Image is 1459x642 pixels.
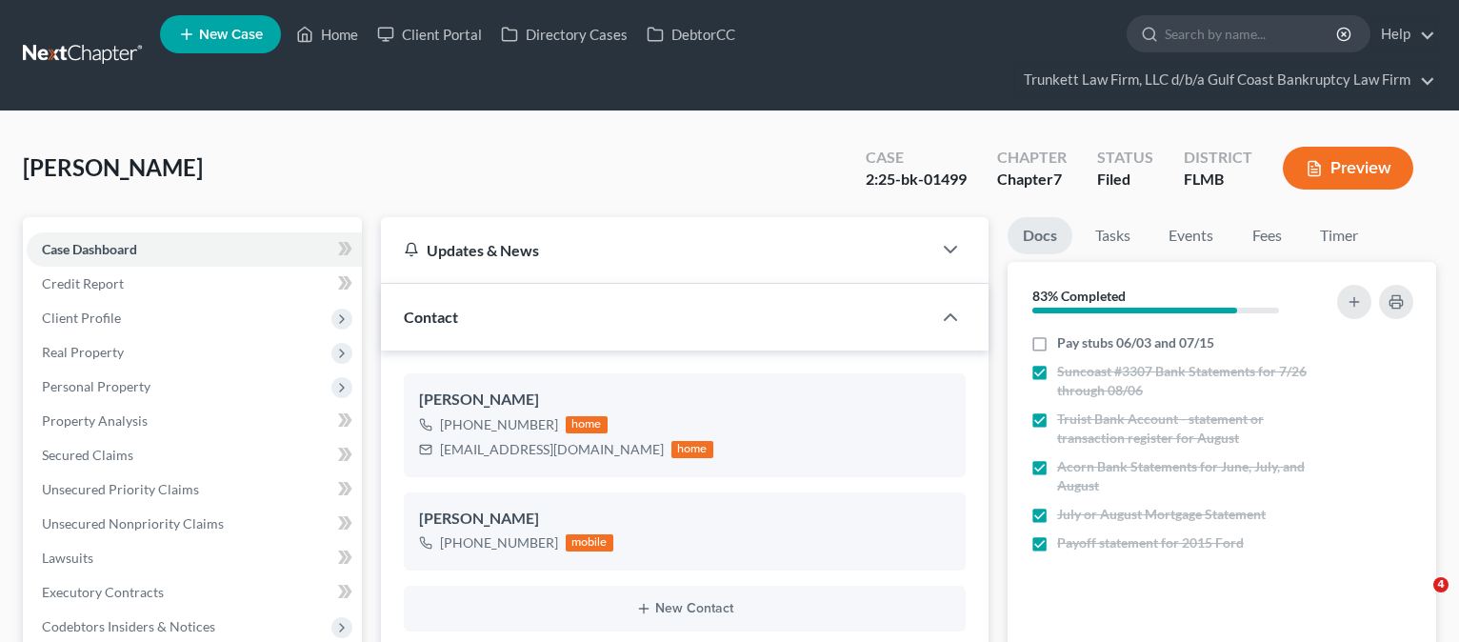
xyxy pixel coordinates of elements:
[1184,147,1252,169] div: District
[637,17,745,51] a: DebtorCC
[1080,217,1146,254] a: Tasks
[27,541,362,575] a: Lawsuits
[1057,533,1244,552] span: Payoff statement for 2015 Ford
[1057,362,1313,400] span: Suncoast #3307 Bank Statements for 7/26 through 08/06
[42,275,124,291] span: Credit Report
[42,515,224,532] span: Unsecured Nonpriority Claims
[1057,457,1313,495] span: Acorn Bank Statements for June, July, and August
[419,389,950,411] div: [PERSON_NAME]
[1305,217,1373,254] a: Timer
[1394,577,1440,623] iframe: Intercom live chat
[404,308,458,326] span: Contact
[404,240,909,260] div: Updates & News
[671,441,713,458] div: home
[1283,147,1413,190] button: Preview
[27,472,362,507] a: Unsecured Priority Claims
[1371,17,1435,51] a: Help
[1184,169,1252,191] div: FLMB
[1014,63,1435,97] a: Trunkett Law Firm, LLC d/b/a Gulf Coast Bankruptcy Law Firm
[440,533,558,552] div: [PHONE_NUMBER]
[1057,505,1266,524] span: July or August Mortgage Statement
[42,344,124,360] span: Real Property
[866,169,967,191] div: 2:25-bk-01499
[1165,16,1339,51] input: Search by name...
[566,534,613,552] div: mobile
[27,404,362,438] a: Property Analysis
[27,575,362,610] a: Executory Contracts
[1433,577,1449,592] span: 4
[42,447,133,463] span: Secured Claims
[997,169,1067,191] div: Chapter
[440,415,558,434] div: [PHONE_NUMBER]
[42,378,150,394] span: Personal Property
[27,438,362,472] a: Secured Claims
[42,412,148,429] span: Property Analysis
[42,550,93,566] span: Lawsuits
[1032,288,1126,304] strong: 83% Completed
[23,153,203,181] span: [PERSON_NAME]
[368,17,491,51] a: Client Portal
[27,507,362,541] a: Unsecured Nonpriority Claims
[27,267,362,301] a: Credit Report
[42,241,137,257] span: Case Dashboard
[199,28,263,42] span: New Case
[42,584,164,600] span: Executory Contracts
[1008,217,1072,254] a: Docs
[1057,333,1214,352] span: Pay stubs 06/03 and 07/15
[42,481,199,497] span: Unsecured Priority Claims
[42,618,215,634] span: Codebtors Insiders & Notices
[1053,170,1062,188] span: 7
[1097,147,1153,169] div: Status
[997,147,1067,169] div: Chapter
[566,416,608,433] div: home
[1097,169,1153,191] div: Filed
[27,232,362,267] a: Case Dashboard
[42,310,121,326] span: Client Profile
[440,440,664,459] div: [EMAIL_ADDRESS][DOMAIN_NAME]
[1236,217,1297,254] a: Fees
[287,17,368,51] a: Home
[1057,410,1313,448] span: Truist Bank Account - statement or transaction register for August
[419,601,950,616] button: New Contact
[866,147,967,169] div: Case
[491,17,637,51] a: Directory Cases
[419,508,950,531] div: [PERSON_NAME]
[1153,217,1229,254] a: Events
